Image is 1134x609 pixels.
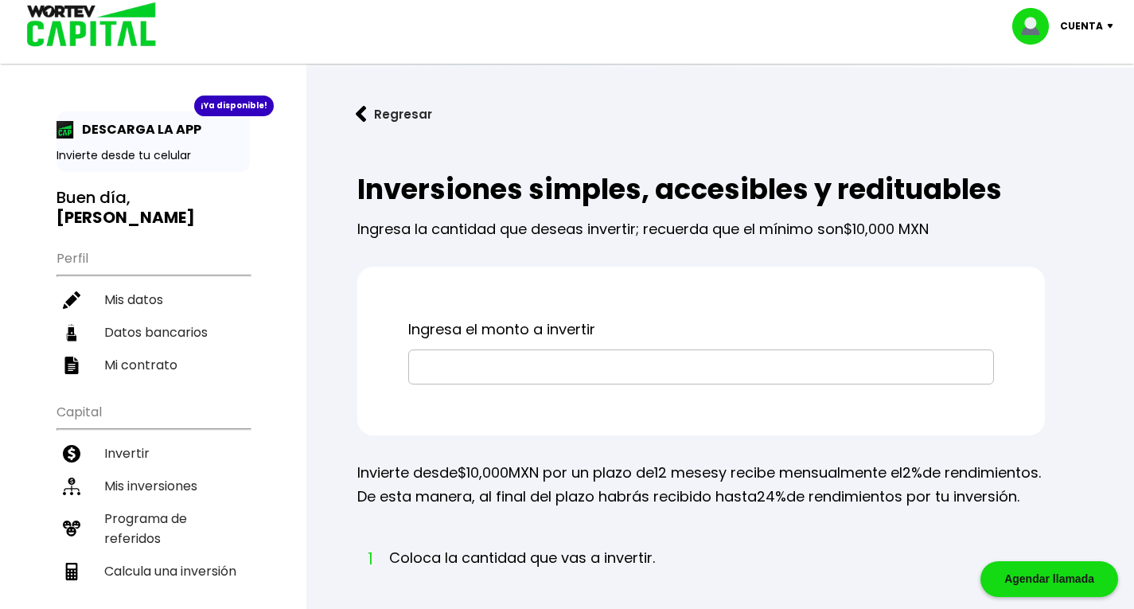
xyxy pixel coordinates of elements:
p: Cuenta [1060,14,1103,38]
p: DESCARGA LA APP [74,119,201,139]
img: recomiendanos-icon.9b8e9327.svg [63,520,80,537]
img: inversiones-icon.6695dc30.svg [63,478,80,495]
li: Coloca la cantidad que vas a invertir. [389,547,655,599]
img: flecha izquierda [356,106,367,123]
span: 1 [365,547,373,571]
ul: Perfil [57,240,250,381]
span: 2% [902,463,922,482]
button: Regresar [332,93,456,135]
a: Invertir [57,437,250,470]
span: 24% [757,486,786,506]
a: Mi contrato [57,349,250,381]
span: $10,000 [458,463,509,482]
p: Ingresa el monto a invertir [408,318,994,342]
a: Datos bancarios [57,316,250,349]
img: app-icon [57,121,74,139]
p: Invierte desde MXN por un plazo de y recibe mensualmente el de rendimientos. De esta manera, al f... [357,461,1045,509]
p: Invierte desde tu celular [57,147,250,164]
img: calculadora-icon.17d418c4.svg [63,563,80,580]
h2: Inversiones simples, accesibles y redituables [357,174,1045,205]
a: Mis inversiones [57,470,250,502]
img: invertir-icon.b3b967d7.svg [63,445,80,463]
p: Ingresa la cantidad que deseas invertir; recuerda que el mínimo son [357,205,1045,241]
div: ¡Ya disponible! [194,96,274,116]
div: Agendar llamada [980,561,1118,597]
img: profile-image [1012,8,1060,45]
a: Programa de referidos [57,502,250,555]
h3: Buen día, [57,188,250,228]
a: flecha izquierdaRegresar [332,93,1109,135]
img: icon-down [1103,24,1124,29]
img: editar-icon.952d3147.svg [63,291,80,309]
a: Calcula una inversión [57,555,250,588]
b: [PERSON_NAME] [57,206,195,228]
img: contrato-icon.f2db500c.svg [63,357,80,374]
span: 12 meses [654,463,719,482]
span: $10,000 MXN [844,219,929,239]
a: Mis datos [57,283,250,316]
img: datos-icon.10cf9172.svg [63,324,80,342]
